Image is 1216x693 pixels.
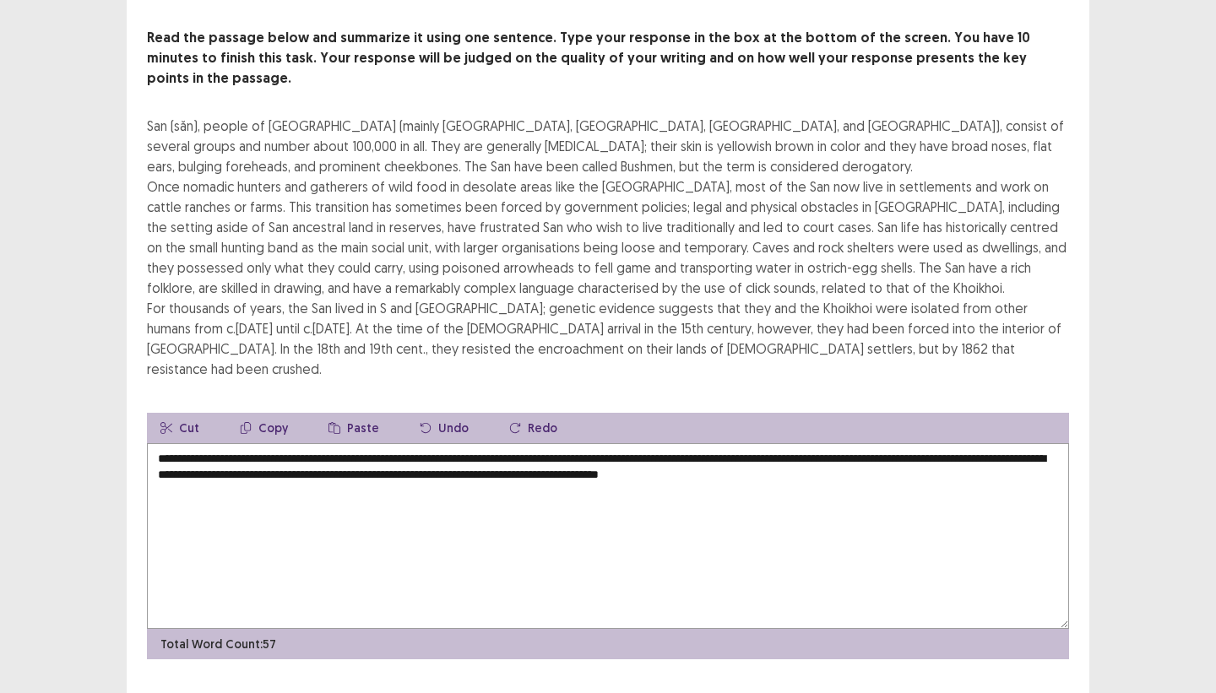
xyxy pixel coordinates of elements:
p: Total Word Count: 57 [160,636,276,653]
button: Redo [496,413,571,443]
button: Cut [147,413,213,443]
button: Undo [406,413,482,443]
p: Read the passage below and summarize it using one sentence. Type your response in the box at the ... [147,28,1069,89]
div: San (săn), people of [GEOGRAPHIC_DATA] (mainly [GEOGRAPHIC_DATA], [GEOGRAPHIC_DATA], [GEOGRAPHIC_... [147,116,1069,379]
button: Copy [226,413,301,443]
button: Paste [315,413,393,443]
